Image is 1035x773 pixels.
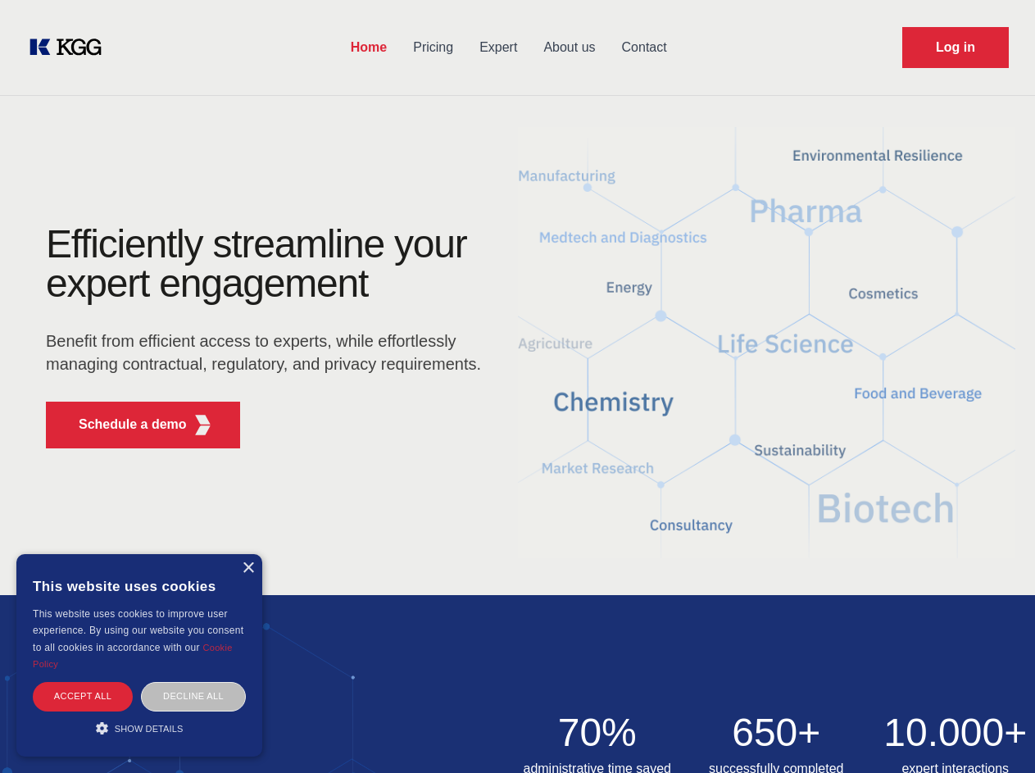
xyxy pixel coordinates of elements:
a: Pricing [400,26,466,69]
div: Accept all [33,682,133,711]
div: This website uses cookies [33,566,246,606]
p: Benefit from efficient access to experts, while effortlessly managing contractual, regulatory, an... [46,330,492,375]
span: This website uses cookies to improve user experience. By using our website you consent to all coo... [33,608,243,653]
a: Request Demo [902,27,1009,68]
a: Cookie Policy [33,643,233,669]
button: Schedule a demoKGG Fifth Element RED [46,402,240,448]
img: KGG Fifth Element RED [193,415,213,435]
a: Expert [466,26,530,69]
span: Show details [115,724,184,734]
img: KGG Fifth Element RED [518,107,1016,579]
h2: 70% [518,713,678,753]
div: Close [242,562,254,575]
p: Schedule a demo [79,415,187,434]
a: Home [338,26,400,69]
a: About us [530,26,608,69]
h2: 650+ [697,713,856,753]
div: Decline all [141,682,246,711]
a: Contact [609,26,680,69]
a: KOL Knowledge Platform: Talk to Key External Experts (KEE) [26,34,115,61]
h1: Efficiently streamline your expert engagement [46,225,492,303]
div: Show details [33,720,246,736]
